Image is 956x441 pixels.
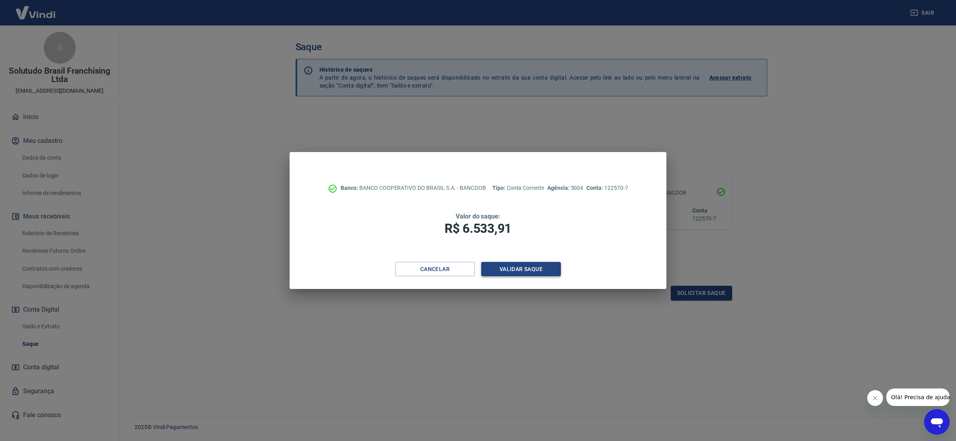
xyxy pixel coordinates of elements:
button: Validar saque [481,262,561,277]
span: Olá! Precisa de ajuda? [5,6,67,12]
span: Valor do saque: [456,213,500,220]
span: R$ 6.533,91 [445,221,511,236]
p: Conta Corrente [492,184,544,192]
p: 122570-7 [586,184,628,192]
p: 5004 [547,184,583,192]
iframe: Fechar mensagem [867,390,883,406]
iframe: Mensagem da empresa [886,388,950,406]
span: Banco: [341,185,359,191]
button: Cancelar [395,262,475,277]
span: Agência: [547,185,571,191]
span: Tipo: [492,185,507,191]
span: Conta: [586,185,604,191]
iframe: Botão para abrir a janela de mensagens [924,409,950,435]
p: BANCO COOPERATIVO DO BRASIL S.A. - BANCOOB [341,184,486,192]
